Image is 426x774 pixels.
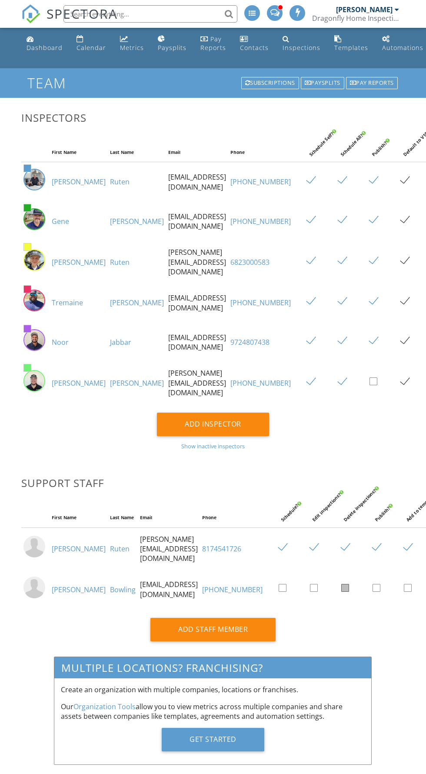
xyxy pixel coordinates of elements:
[279,31,324,56] a: Inspections
[52,177,106,187] a: [PERSON_NAME]
[23,290,45,311] img: d46932e19cda42858004ee7c50556c94.jpeg
[63,5,237,23] input: Search everything...
[240,43,269,52] div: Contacts
[116,31,147,56] a: Metrics
[230,177,291,187] a: [PHONE_NUMBER]
[230,298,291,307] a: [PHONE_NUMBER]
[370,104,424,157] div: Publish?
[110,585,136,594] a: Bowling
[120,43,144,52] div: Metrics
[166,143,228,162] th: Email
[50,508,108,527] th: First Name
[21,112,405,123] h3: Inspectors
[52,378,106,388] a: [PERSON_NAME]
[52,217,69,226] a: Gene
[308,104,361,157] div: Schedule Self?
[150,618,276,641] div: Add Staff Member
[27,75,398,90] h1: Team
[108,508,138,527] th: Last Name
[158,43,186,52] div: Paysplits
[339,104,393,157] div: Schedule All?
[110,298,164,307] a: [PERSON_NAME]
[61,685,365,694] p: Create an organization with multiple companies, locations or franchises.
[236,31,272,56] a: Contacts
[54,657,371,678] h3: Multiple Locations? Franchising?
[336,5,393,14] div: [PERSON_NAME]
[27,43,63,52] div: Dashboard
[23,577,45,598] img: default-user-f0147aede5fd5fa78ca7ade42f37bd4542148d508eef1c3d3ea960f66861d68b.jpg
[52,544,106,554] a: [PERSON_NAME]
[230,217,291,226] a: [PHONE_NUMBER]
[166,323,228,362] td: [EMAIL_ADDRESS][DOMAIN_NAME]
[311,470,364,523] div: Edit inspections?
[157,413,269,436] div: Add Inspector
[346,77,398,89] div: Pay reports
[300,76,345,90] a: Paysplits
[47,4,118,23] span: SPECTORA
[110,177,130,187] a: Ruten
[138,570,200,609] td: [EMAIL_ADDRESS][DOMAIN_NAME]
[345,76,399,90] a: Pay reports
[382,43,423,52] div: Automations
[200,508,265,527] th: Phone
[280,470,333,523] div: Schedule?
[110,217,164,226] a: [PERSON_NAME]
[228,143,293,162] th: Phone
[166,362,228,404] td: [PERSON_NAME][EMAIL_ADDRESS][DOMAIN_NAME]
[73,702,136,711] a: Organization Tools
[21,4,40,23] img: The Best Home Inspection Software - Spectora
[23,370,45,392] img: 20250818_095905.jpg
[301,77,344,89] div: Paysplits
[110,257,130,267] a: Ruten
[110,544,130,554] a: Ruten
[21,12,118,30] a: SPECTORA
[52,585,106,594] a: [PERSON_NAME]
[283,43,320,52] div: Inspections
[162,728,264,751] div: Get Started
[23,329,45,351] img: 20230218_123204.jpg
[61,702,365,721] p: Our allow you to view metrics across multiple companies and share assets between companies like t...
[138,508,200,527] th: Email
[23,31,66,56] a: Dashboard
[230,337,270,347] a: 9724807438
[200,35,226,52] div: Pay Reports
[21,477,405,489] h3: Support Staff
[334,43,368,52] div: Templates
[166,283,228,322] td: [EMAIL_ADDRESS][DOMAIN_NAME]
[166,162,228,202] td: [EMAIL_ADDRESS][DOMAIN_NAME]
[342,470,396,523] div: Delete inspections?
[50,143,108,162] th: First Name
[331,31,372,56] a: Templates
[230,257,270,267] a: 6823000583
[110,378,164,388] a: [PERSON_NAME]
[241,77,299,89] div: Subscriptions
[21,443,405,450] div: Show inactive inspectors
[312,14,399,23] div: Dragonfly Home Inspections
[166,202,228,241] td: [EMAIL_ADDRESS][DOMAIN_NAME]
[73,31,110,56] a: Calendar
[230,378,291,388] a: [PHONE_NUMBER]
[138,527,200,570] td: [PERSON_NAME][EMAIL_ADDRESS][DOMAIN_NAME]
[110,337,131,347] a: Jabbar
[197,31,230,56] a: Pay Reports
[52,337,69,347] a: Noor
[77,43,106,52] div: Calendar
[202,544,241,554] a: 8174541726
[52,257,106,267] a: [PERSON_NAME]
[52,298,83,307] a: Tremaine
[166,241,228,283] td: [PERSON_NAME][EMAIL_ADDRESS][DOMAIN_NAME]
[23,208,45,230] img: 281bfae29a2c4d0e93c6a9f4733af76d.jpeg
[108,143,166,162] th: Last Name
[202,585,263,594] a: [PHONE_NUMBER]
[23,169,45,190] img: 8d3cd6b0401e4b4db486ba8021f1ae72.jpeg
[240,76,300,90] a: Subscriptions
[23,249,45,271] img: 20250313_121007.jpg
[154,31,190,56] a: Paysplits
[23,536,45,557] img: default-user-f0147aede5fd5fa78ca7ade42f37bd4542148d508eef1c3d3ea960f66861d68b.jpg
